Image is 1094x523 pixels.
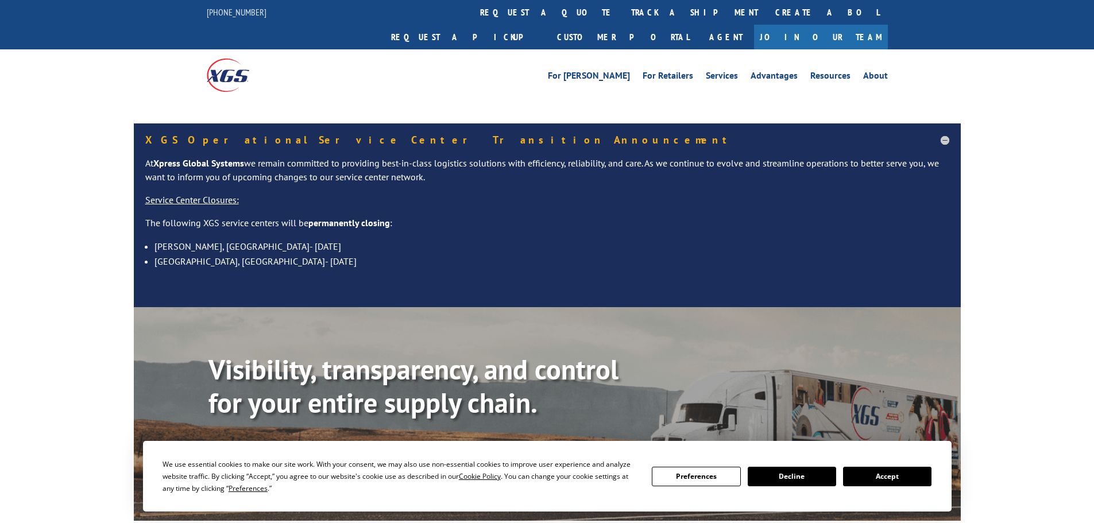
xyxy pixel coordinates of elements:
[207,6,266,18] a: [PHONE_NUMBER]
[154,254,949,269] li: [GEOGRAPHIC_DATA], [GEOGRAPHIC_DATA]- [DATE]
[548,25,698,49] a: Customer Portal
[548,71,630,84] a: For [PERSON_NAME]
[382,25,548,49] a: Request a pickup
[145,135,949,145] h5: XGS Operational Service Center Transition Announcement
[154,239,949,254] li: [PERSON_NAME], [GEOGRAPHIC_DATA]- [DATE]
[698,25,754,49] a: Agent
[145,216,949,239] p: The following XGS service centers will be :
[643,71,693,84] a: For Retailers
[810,71,851,84] a: Resources
[748,467,836,486] button: Decline
[751,71,798,84] a: Advantages
[459,471,501,481] span: Cookie Policy
[145,194,239,206] u: Service Center Closures:
[208,351,618,420] b: Visibility, transparency, and control for your entire supply chain.
[754,25,888,49] a: Join Our Team
[145,157,949,193] p: At we remain committed to providing best-in-class logistics solutions with efficiency, reliabilit...
[143,441,952,512] div: Cookie Consent Prompt
[229,483,268,493] span: Preferences
[163,458,638,494] div: We use essential cookies to make our site work. With your consent, we may also use non-essential ...
[308,217,390,228] strong: permanently closing
[843,467,931,486] button: Accept
[153,157,244,169] strong: Xpress Global Systems
[863,71,888,84] a: About
[652,467,740,486] button: Preferences
[706,71,738,84] a: Services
